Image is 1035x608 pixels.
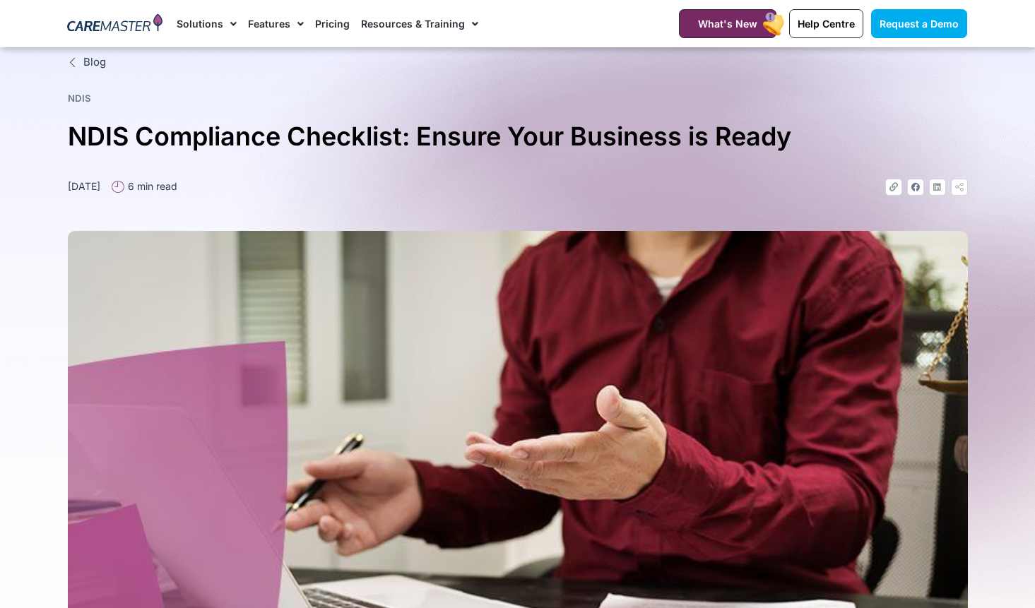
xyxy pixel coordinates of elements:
[68,116,968,157] h1: NDIS Compliance Checklist: Ensure Your Business is Ready
[68,54,968,71] a: Blog
[880,18,959,30] span: Request a Demo
[68,180,100,192] time: [DATE]
[67,13,162,35] img: CareMaster Logo
[789,9,863,38] a: Help Centre
[798,18,855,30] span: Help Centre
[80,54,106,71] span: Blog
[124,179,177,193] span: 6 min read
[68,93,91,104] a: NDIS
[679,9,776,38] a: What's New
[871,9,967,38] a: Request a Demo
[698,18,757,30] span: What's New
